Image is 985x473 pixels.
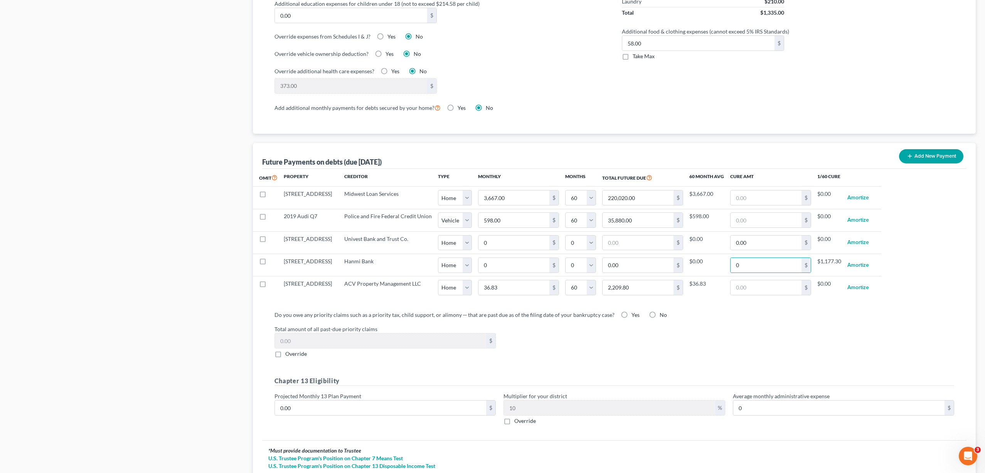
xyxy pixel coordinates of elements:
th: Months [565,169,596,187]
input: 0.00 [733,401,945,415]
th: Creditor [338,169,438,187]
div: $ [801,236,811,250]
input: 0.00 [603,280,674,295]
a: U.S. Trustee Program's Position on Chapter 13 Disposable Income Test [268,462,960,470]
div: $ [801,280,811,295]
input: 0.00 [731,190,801,205]
th: 60 Month Avg [689,169,724,187]
td: $598.00 [689,209,724,231]
input: 0.00 [731,213,801,227]
label: Override vehicle ownership deduction? [274,50,369,58]
div: Must provide documentation to Trustee [268,447,960,454]
input: 0.00 [603,190,674,205]
button: Amortize [847,280,869,295]
div: Total [622,9,634,17]
span: Yes [386,50,394,57]
label: Do you owe any priority claims such as a priority tax, child support, or alimony ─ that are past ... [274,311,615,319]
button: Amortize [847,212,869,228]
span: No [416,33,423,40]
label: Average monthly administrative expense [733,392,830,400]
div: $ [549,236,559,250]
input: 0.00 [478,280,549,295]
td: [STREET_ADDRESS] [278,276,338,299]
td: $0.00 [817,231,841,254]
td: $0.00 [689,254,724,276]
input: 0.00 [275,333,486,348]
span: Yes [387,33,396,40]
label: Additional food & clothing expenses (cannot exceed 5% IRS Standards) [618,27,958,35]
div: $ [427,8,436,23]
div: $ [549,280,559,295]
input: 0.00 [478,190,549,205]
th: Cure Amt [724,169,817,187]
label: Add additional monthly payments for debts secured by your home? [274,103,441,112]
input: 0.00 [478,236,549,250]
td: ACV Property Management LLC [338,276,438,299]
div: $ [674,258,683,273]
label: Override expenses from Schedules I & J? [274,32,370,40]
div: $ [801,213,811,227]
span: Yes [631,311,640,318]
h5: Chapter 13 Eligibility [274,376,954,386]
button: Amortize [847,235,869,251]
label: Override additional health care expenses? [274,67,374,75]
div: $1,335.00 [760,9,784,17]
th: Monthly [472,169,565,187]
div: $ [945,401,954,415]
td: Hanmi Bank [338,254,438,276]
td: $0.00 [817,187,841,209]
td: $0.00 [817,209,841,231]
input: 0.00 [622,36,775,50]
input: 0.00 [478,258,549,273]
div: $ [775,36,784,50]
input: 0.00 [603,258,674,273]
span: Override [514,417,536,424]
td: [STREET_ADDRESS] [278,187,338,209]
span: No [414,50,421,57]
td: [STREET_ADDRESS] [278,254,338,276]
div: % [715,401,725,415]
td: Univest Bank and Trust Co. [338,231,438,254]
input: 0.00 [275,401,486,415]
td: Police and Fire Federal Credit Union [338,209,438,231]
input: 0.00 [275,8,427,23]
td: 2019 Audi Q7 [278,209,338,231]
span: No [660,311,667,318]
td: $0.00 [817,276,841,299]
div: $ [674,213,683,227]
div: Future Payments on debts (due [DATE]) [262,157,382,167]
td: $36.83 [689,276,724,299]
div: $ [549,213,559,227]
span: Yes [458,104,466,111]
span: No [486,104,493,111]
span: No [419,68,427,74]
input: 0.00 [731,258,801,273]
label: Projected Monthly 13 Plan Payment [274,392,361,400]
span: 3 [975,447,981,453]
input: 0.00 [603,213,674,227]
td: $0.00 [689,231,724,254]
input: 0.00 [478,213,549,227]
td: $1,177.30 [817,254,841,276]
input: 0.00 [275,79,427,93]
input: 0.00 [731,236,801,250]
span: Take Max [633,53,655,59]
div: $ [674,190,683,205]
div: $ [486,333,495,348]
div: $ [801,258,811,273]
div: $ [427,79,436,93]
button: Amortize [847,190,869,205]
th: Total Future Due [596,169,689,187]
div: $ [674,236,683,250]
a: U.S. Trustee Program's Position on Chapter 7 Means Test [268,454,960,462]
iframe: Intercom live chat [959,447,977,465]
div: $ [486,401,495,415]
th: Omit [253,169,278,187]
button: Amortize [847,258,869,273]
th: 1/60 Cure [817,169,841,187]
button: Add New Payment [899,149,963,163]
th: Type [438,169,472,187]
label: Total amount of all past-due priority claims [271,325,958,333]
input: 0.00 [603,236,674,250]
div: $ [549,190,559,205]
